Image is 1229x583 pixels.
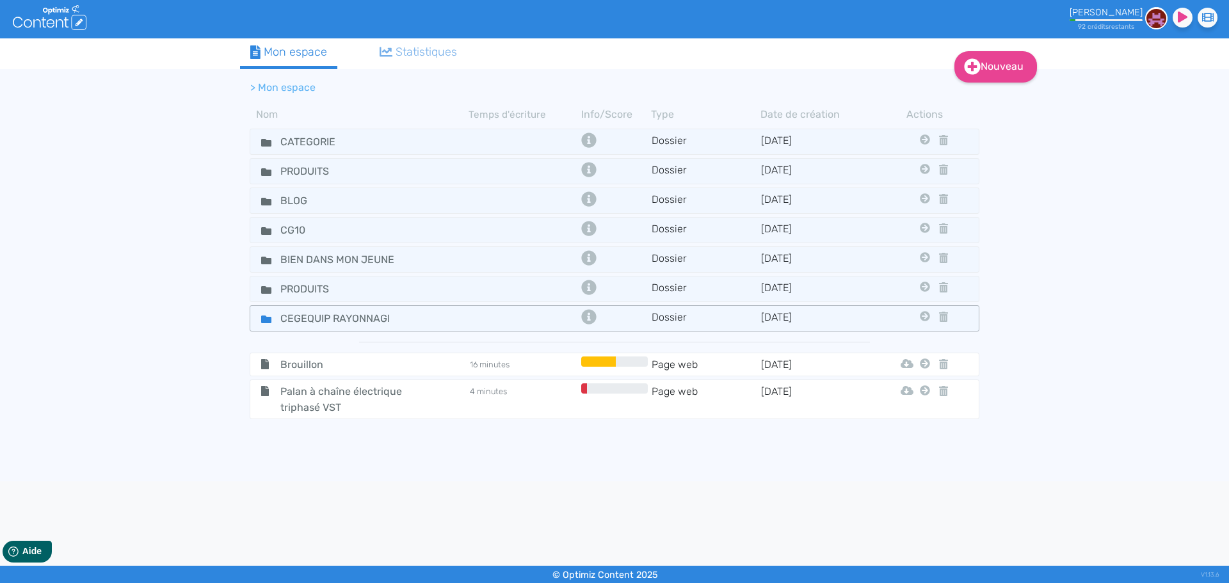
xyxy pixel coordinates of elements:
[1145,7,1168,29] img: 7a743e0f062297bab6b6801aa002c8cb
[1131,22,1134,31] span: s
[271,250,405,269] input: Nom de dossier
[651,191,760,210] td: Dossier
[469,383,578,415] td: 4 minutes
[760,250,870,269] td: [DATE]
[760,309,870,328] td: [DATE]
[760,162,870,180] td: [DATE]
[271,221,367,239] input: Nom de dossier
[469,356,578,372] td: 16 minutes
[271,191,367,210] input: Nom de dossier
[917,107,933,122] th: Actions
[271,383,415,415] span: Palan à chaîne électrique triphasé VST
[271,356,415,372] span: Brouillon
[760,191,870,210] td: [DATE]
[1078,22,1134,31] small: 92 crédit restant
[240,38,337,69] a: Mon espace
[760,356,870,372] td: [DATE]
[651,250,760,269] td: Dossier
[760,280,870,298] td: [DATE]
[651,356,760,372] td: Page web
[651,280,760,298] td: Dossier
[250,107,469,122] th: Nom
[369,38,468,66] a: Statistiques
[250,44,327,61] div: Mon espace
[552,570,658,580] small: © Optimiz Content 2025
[760,132,870,151] td: [DATE]
[578,107,651,122] th: Info/Score
[1070,7,1143,18] div: [PERSON_NAME]
[954,51,1037,83] a: Nouveau
[250,80,316,95] li: > Mon espace
[760,107,870,122] th: Date de création
[1105,22,1109,31] span: s
[651,309,760,328] td: Dossier
[469,107,578,122] th: Temps d'écriture
[651,383,760,415] td: Page web
[651,132,760,151] td: Dossier
[240,72,880,103] nav: breadcrumb
[271,162,367,180] input: Nom de dossier
[380,44,458,61] div: Statistiques
[271,280,367,298] input: Nom de dossier
[651,221,760,239] td: Dossier
[271,132,367,151] input: Nom de dossier
[760,221,870,239] td: [DATE]
[651,107,760,122] th: Type
[271,309,399,328] input: Nom de dossier
[651,162,760,180] td: Dossier
[760,383,870,415] td: [DATE]
[1201,566,1219,583] div: V1.13.6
